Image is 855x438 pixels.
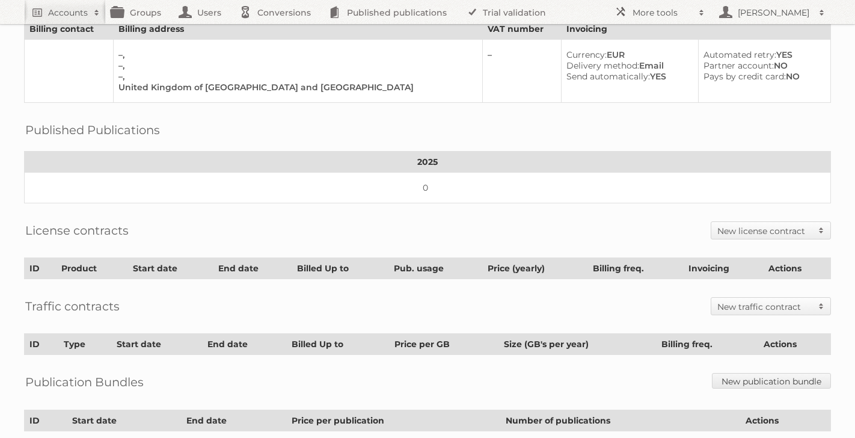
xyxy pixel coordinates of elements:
[498,334,657,355] th: Size (GB's per year)
[759,334,831,355] th: Actions
[25,334,59,355] th: ID
[566,49,688,60] div: EUR
[388,258,482,279] th: Pub. usage
[25,373,144,391] h2: Publication Bundles
[25,297,120,315] h2: Traffic contracts
[292,258,388,279] th: Billed Up to
[717,301,812,313] h2: New traffic contract
[482,258,587,279] th: Price (yearly)
[501,410,740,431] th: Number of publications
[203,334,287,355] th: End date
[711,298,830,315] a: New traffic contract
[118,60,473,71] div: –,
[25,258,57,279] th: ID
[213,258,292,279] th: End date
[712,373,831,389] a: New publication bundle
[286,334,389,355] th: Billed Up to
[57,258,128,279] th: Product
[735,7,813,19] h2: [PERSON_NAME]
[286,410,501,431] th: Price per publication
[566,60,688,71] div: Email
[657,334,759,355] th: Billing freq.
[118,49,473,60] div: –,
[633,7,693,19] h2: More tools
[703,60,821,71] div: NO
[25,221,129,239] h2: License contracts
[25,410,67,431] th: ID
[25,173,831,203] td: 0
[740,410,830,431] th: Actions
[683,258,763,279] th: Invoicing
[118,71,473,82] div: –,
[703,49,821,60] div: YES
[587,258,683,279] th: Billing freq.
[483,19,562,40] th: VAT number
[25,19,114,40] th: Billing contact
[483,40,562,103] td: –
[566,49,607,60] span: Currency:
[703,49,776,60] span: Automated retry:
[25,152,831,173] th: 2025
[812,222,830,239] span: Toggle
[58,334,111,355] th: Type
[566,60,639,71] span: Delivery method:
[113,19,483,40] th: Billing address
[127,258,213,279] th: Start date
[390,334,498,355] th: Price per GB
[118,82,473,93] div: United Kingdom of [GEOGRAPHIC_DATA] and [GEOGRAPHIC_DATA]
[812,298,830,315] span: Toggle
[717,225,812,237] h2: New license contract
[25,121,160,139] h2: Published Publications
[562,19,831,40] th: Invoicing
[67,410,181,431] th: Start date
[566,71,650,82] span: Send automatically:
[181,410,286,431] th: End date
[703,71,786,82] span: Pays by credit card:
[763,258,830,279] th: Actions
[566,71,688,82] div: YES
[703,60,774,71] span: Partner account:
[48,7,88,19] h2: Accounts
[711,222,830,239] a: New license contract
[703,71,821,82] div: NO
[111,334,202,355] th: Start date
